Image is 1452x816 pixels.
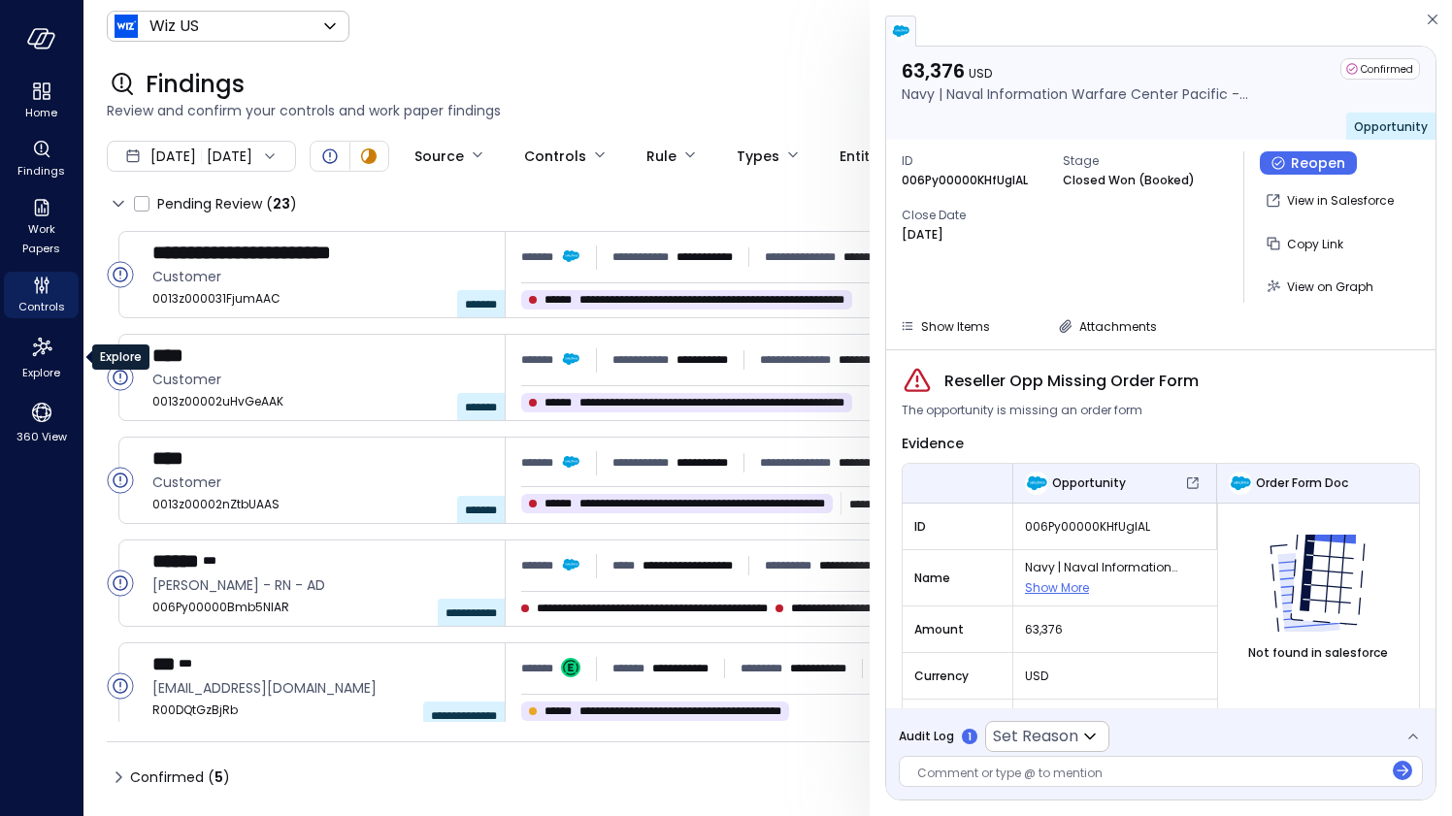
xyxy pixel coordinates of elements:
[1079,318,1157,335] span: Attachments
[414,140,464,173] div: Source
[892,314,998,338] button: Show Items
[921,318,990,335] span: Show Items
[902,401,1142,420] span: The opportunity is missing an order form
[16,427,67,446] span: 360 View
[107,364,134,391] div: Open
[902,151,1047,171] span: ID
[12,219,71,258] span: Work Papers
[1063,151,1208,171] span: Stage
[1025,558,1205,577] span: Navy | Naval Information Warfare Center Pacific - EXP - AD-G-CO
[646,140,676,173] div: Rule
[1050,314,1165,338] button: Attachments
[130,762,230,793] span: Confirmed
[157,188,297,219] span: Pending Review
[146,69,245,100] span: Findings
[1025,472,1048,495] img: Opportunity
[357,145,380,168] div: In Progress
[1260,151,1357,175] button: Reopen
[968,730,972,744] p: 1
[899,727,954,746] span: Audit Log
[1248,643,1388,663] span: Not found in salesforce
[1025,579,1089,596] span: Show More
[902,171,1028,190] p: 006Py00000KHfUgIAL
[891,21,910,41] img: salesforce
[152,392,489,411] span: 0013z00002uHvGeAAK
[1287,191,1394,211] p: View in Salesforce
[4,272,79,318] div: Controls
[1354,118,1428,135] span: Opportunity
[318,145,342,168] div: Open
[914,517,1001,537] span: ID
[902,83,1251,105] p: Navy | Naval Information Warfare Center Pacific - EXP - AD-G-CO
[969,65,992,82] span: USD
[1025,517,1204,537] span: 006Py00000KHfUgIAL
[993,725,1078,748] p: Set Reason
[92,344,149,370] div: Explore
[107,467,134,494] div: Open
[1260,184,1402,217] button: View in Salesforce
[152,598,489,617] span: 006Py00000Bmb5NIAR
[115,15,138,38] img: Icon
[17,161,65,180] span: Findings
[152,266,489,287] span: Customer
[1025,620,1205,639] span: 63,376
[1287,236,1343,252] span: Copy Link
[4,396,79,448] div: 360 View
[152,472,489,493] span: Customer
[1256,473,1348,493] span: Order Form Doc
[1229,472,1252,495] img: Order Form Doc
[107,100,1429,121] span: Review and confirm your controls and work paper findings
[208,767,230,788] div: ( )
[1260,270,1381,303] button: View on Graph
[4,194,79,260] div: Work Papers
[152,677,489,699] span: arie.zilberstein@wiz.io
[266,193,297,214] div: ( )
[22,363,60,382] span: Explore
[1052,473,1126,493] span: Opportunity
[152,701,489,720] span: R00DQtGzBjRb
[149,15,199,38] p: Wiz US
[944,370,1199,393] span: Reseller Opp Missing Order Form
[273,194,290,213] span: 23
[1340,58,1420,80] div: Confirmed
[840,140,877,173] div: Entity
[18,297,65,316] span: Controls
[1063,171,1195,190] p: Closed Won (Booked)
[902,206,1047,225] span: Close Date
[152,289,489,309] span: 0013z000031FjumAAC
[107,570,134,597] div: Open
[902,434,964,453] span: Evidence
[914,667,1001,686] span: Currency
[4,136,79,182] div: Findings
[150,146,196,167] span: [DATE]
[25,103,57,122] span: Home
[1287,278,1373,295] span: View on Graph
[524,140,586,173] div: Controls
[152,369,489,390] span: Customer
[902,58,1251,83] p: 63,376
[1025,667,1205,686] span: USD
[1260,227,1351,260] button: Copy Link
[902,225,943,245] p: [DATE]
[152,574,489,596] span: Tweedy Browne - RN - AD
[1291,152,1345,174] span: Reopen
[737,140,779,173] div: Types
[107,672,134,700] div: Open
[152,495,489,514] span: 0013z00002nZtbUAAS
[4,78,79,124] div: Home
[914,620,1001,639] span: Amount
[107,261,134,288] div: Open
[4,330,79,384] div: Explore
[214,767,223,787] span: 5
[914,569,1001,588] span: Name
